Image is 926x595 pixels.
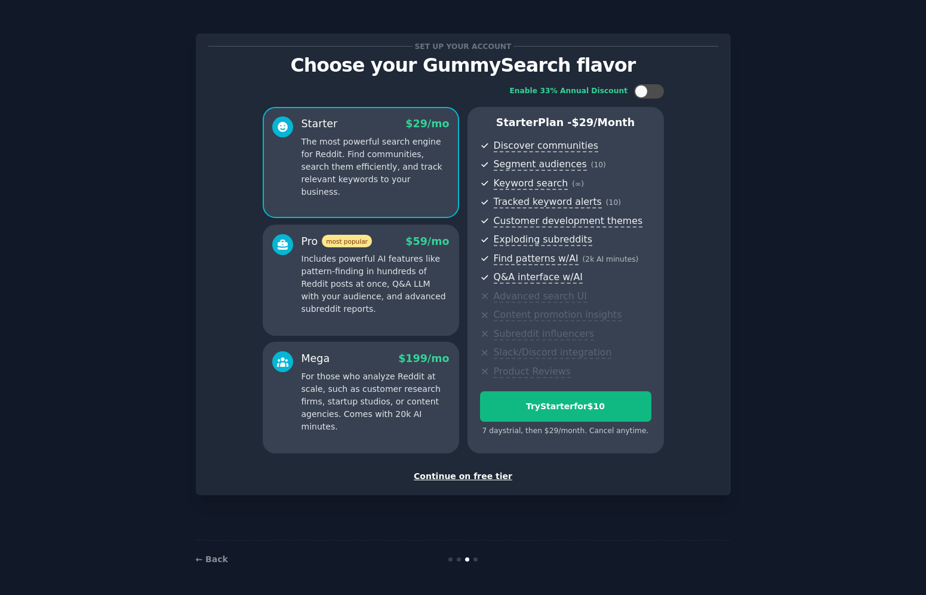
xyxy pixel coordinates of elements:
[480,426,651,437] div: 7 days trial, then $ 29 /month . Cancel anytime.
[510,86,628,97] div: Enable 33% Annual Discount
[494,158,587,171] span: Segment audiences
[398,352,449,364] span: $ 199 /mo
[208,55,718,76] p: Choose your GummySearch flavor
[572,116,635,128] span: $ 29 /month
[480,115,651,130] p: Starter Plan -
[494,366,571,378] span: Product Reviews
[302,351,330,366] div: Mega
[302,253,450,315] p: Includes powerful AI features like pattern-finding in hundreds of Reddit posts at once, Q&A LLM w...
[208,470,718,483] div: Continue on free tier
[302,116,338,131] div: Starter
[413,40,513,53] span: Set up your account
[302,370,450,433] p: For those who analyze Reddit at scale, such as customer research firms, startup studios, or conte...
[494,140,598,152] span: Discover communities
[494,271,583,284] span: Q&A interface w/AI
[481,400,651,413] div: Try Starter for $10
[606,198,621,207] span: ( 10 )
[405,118,449,130] span: $ 29 /mo
[494,328,594,341] span: Subreddit influencers
[196,554,228,564] a: ← Back
[591,161,606,169] span: ( 10 )
[494,309,622,321] span: Content promotion insights
[572,180,584,188] span: ( ∞ )
[302,234,372,249] div: Pro
[494,346,612,359] span: Slack/Discord integration
[494,177,568,190] span: Keyword search
[480,391,651,422] button: TryStarterfor$10
[405,235,449,247] span: $ 59 /mo
[494,215,643,228] span: Customer development themes
[494,253,579,265] span: Find patterns w/AI
[322,235,372,247] span: most popular
[494,234,592,246] span: Exploding subreddits
[494,290,587,303] span: Advanced search UI
[583,255,639,263] span: ( 2k AI minutes )
[494,196,602,208] span: Tracked keyword alerts
[302,136,450,198] p: The most powerful search engine for Reddit. Find communities, search them efficiently, and track ...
